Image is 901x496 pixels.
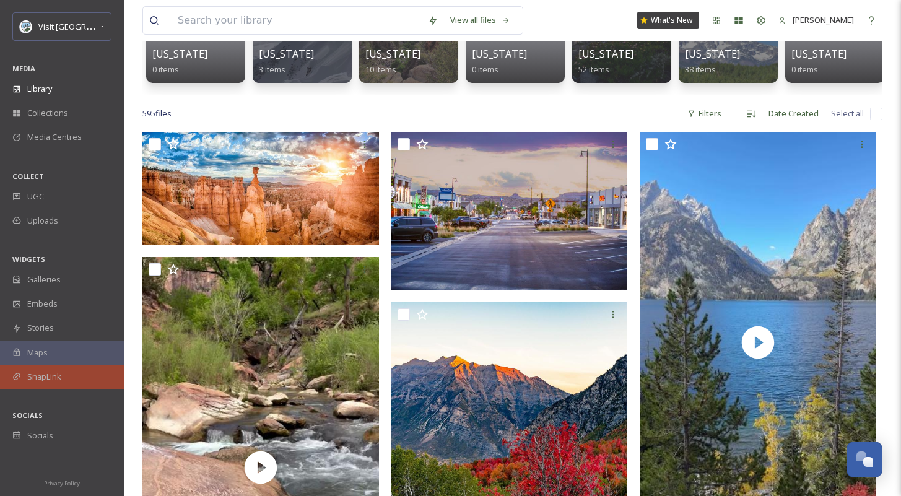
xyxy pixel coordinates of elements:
span: Library [27,83,52,95]
span: Visit [GEOGRAPHIC_DATA] Parks [38,20,157,32]
span: [PERSON_NAME] [793,14,854,25]
span: Maps [27,347,48,359]
img: Beale Street Downtown Kingman DNoble (1).jpg [391,132,628,290]
span: Collections [27,107,68,119]
a: [PERSON_NAME] [772,8,860,32]
a: [US_STATE]3 items [259,48,314,75]
img: download.png [20,20,32,33]
a: [US_STATE]0 items [152,48,207,75]
span: 10 items [365,64,396,75]
span: [US_STATE] [685,47,740,61]
div: Filters [681,102,728,126]
span: MEDIA [12,64,35,73]
span: [US_STATE] [791,47,847,61]
a: Privacy Policy [44,475,80,490]
span: Privacy Policy [44,479,80,487]
a: What's New [637,12,699,29]
span: [US_STATE] [472,47,527,61]
span: [US_STATE] [365,47,420,61]
span: Media Centres [27,131,82,143]
span: COLLECT [12,172,44,181]
span: SnapLink [27,371,61,383]
span: Select all [831,108,864,120]
span: [US_STATE] [259,47,314,61]
span: Embeds [27,298,58,310]
span: Galleries [27,274,61,285]
span: 0 items [791,64,818,75]
a: [US_STATE]0 items [791,48,847,75]
span: 0 items [472,64,498,75]
span: 38 items [685,64,716,75]
div: Date Created [762,102,825,126]
span: [US_STATE] [152,47,207,61]
span: SOCIALS [12,411,43,420]
span: Uploads [27,215,58,227]
span: UGC [27,191,44,202]
span: Socials [27,430,53,442]
span: WIDGETS [12,255,45,264]
a: [US_STATE]38 items [685,48,740,75]
span: 3 items [259,64,285,75]
span: Stories [27,322,54,334]
img: Bryce Canyon Thor's Hammer .jpeg [142,132,379,245]
span: 595 file s [142,108,172,120]
span: 0 items [152,64,179,75]
span: [US_STATE] [578,47,633,61]
a: View all files [444,8,516,32]
a: [US_STATE]0 items [472,48,527,75]
span: 52 items [578,64,609,75]
a: [US_STATE]52 items [578,48,633,75]
input: Search your library [172,7,422,34]
button: Open Chat [847,442,882,477]
a: [US_STATE]10 items [365,48,420,75]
